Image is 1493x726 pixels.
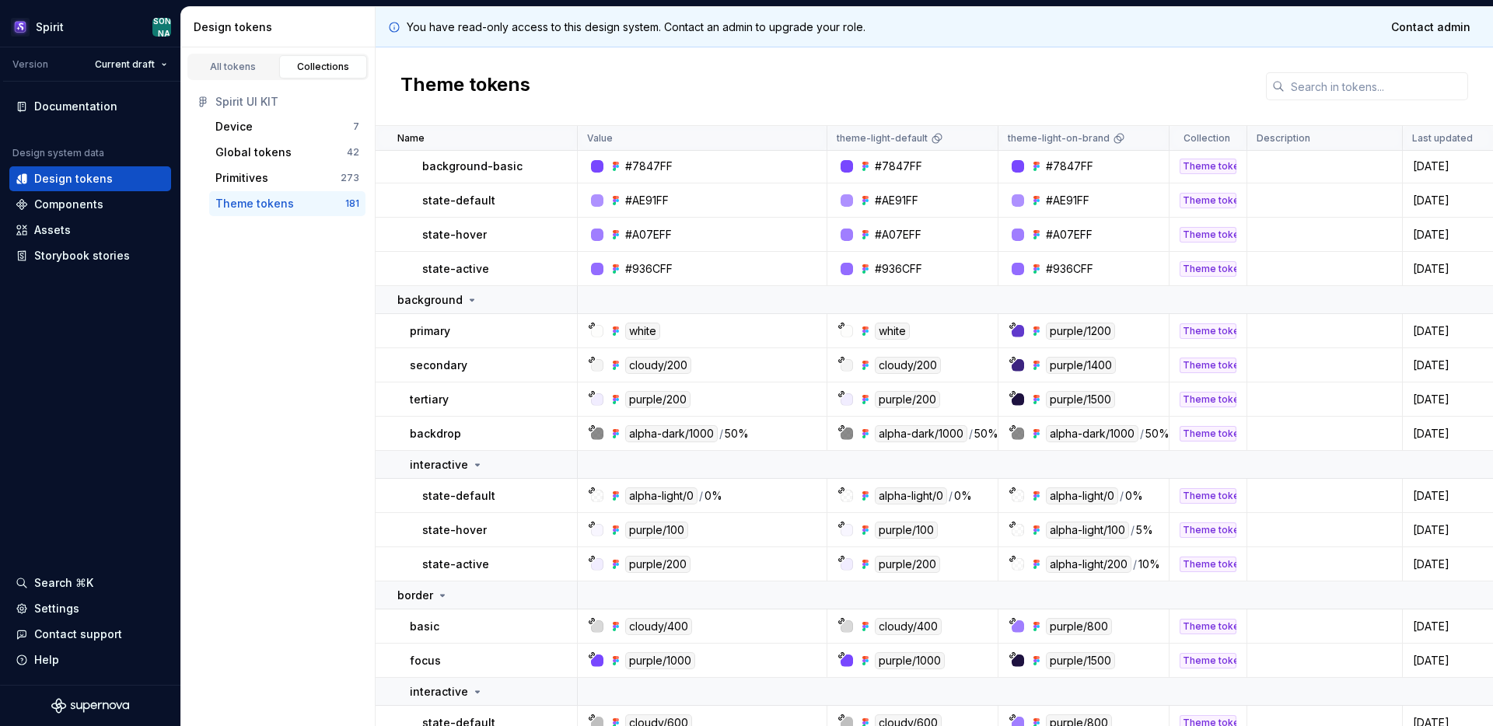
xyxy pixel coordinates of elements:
[1046,193,1089,208] div: #AE91FF
[194,61,272,73] div: All tokens
[1138,556,1160,573] div: 10%
[95,58,155,71] span: Current draft
[1046,618,1112,635] div: purple/800
[410,392,449,407] p: tertiary
[1120,487,1124,504] div: /
[152,2,171,52] div: [PERSON_NAME]
[1184,132,1230,145] p: Collection
[410,323,450,339] p: primary
[625,323,660,340] div: white
[34,652,59,668] div: Help
[1046,487,1118,504] div: alpha-light/0
[1180,488,1236,504] div: Theme tokens
[1381,13,1481,41] a: Contact admin
[1391,19,1470,35] span: Contact admin
[1285,72,1468,100] input: Search in tokens...
[1046,323,1115,340] div: purple/1200
[397,132,425,145] p: Name
[407,19,865,35] p: You have read-only access to this design system. Contact an admin to upgrade your role.
[410,653,441,668] p: focus
[974,425,998,442] div: 50%
[422,522,487,538] p: state-hover
[215,196,294,211] div: Theme tokens
[9,218,171,243] a: Assets
[1180,159,1236,174] div: Theme tokens
[1046,357,1116,374] div: purple/1400
[1008,132,1110,145] p: theme-light-on-brand
[9,192,171,217] a: Components
[215,94,359,110] div: Spirit UI KIT
[625,357,691,374] div: cloudy/200
[1257,132,1310,145] p: Description
[194,19,369,35] div: Design tokens
[1046,425,1138,442] div: alpha-dark/1000
[1140,425,1144,442] div: /
[875,159,922,174] div: #7847FF
[34,601,79,616] div: Settings
[969,425,973,442] div: /
[875,652,945,669] div: purple/1000
[1046,391,1115,408] div: purple/1500
[422,557,489,572] p: state-active
[1046,652,1115,669] div: purple/1500
[1046,522,1129,539] div: alpha-light/100
[625,391,691,408] div: purple/200
[410,358,467,373] p: secondary
[875,261,922,277] div: #936CFF
[625,652,695,669] div: purple/1000
[3,10,177,44] button: Spirit[PERSON_NAME]
[51,698,129,714] a: Supernova Logo
[1046,556,1131,573] div: alpha-light/200
[625,159,673,174] div: #7847FF
[34,627,122,642] div: Contact support
[1180,358,1236,373] div: Theme tokens
[1180,227,1236,243] div: Theme tokens
[209,140,365,165] button: Global tokens42
[215,145,292,160] div: Global tokens
[699,487,703,504] div: /
[1180,619,1236,634] div: Theme tokens
[1180,323,1236,339] div: Theme tokens
[1136,522,1153,539] div: 5%
[9,243,171,268] a: Storybook stories
[397,292,463,308] p: background
[625,425,718,442] div: alpha-dark/1000
[1180,261,1236,277] div: Theme tokens
[1180,426,1236,442] div: Theme tokens
[875,522,938,539] div: purple/100
[1046,227,1093,243] div: #A07EFF
[36,19,64,35] div: Spirit
[410,426,461,442] p: backdrop
[949,487,953,504] div: /
[1131,522,1135,539] div: /
[209,191,365,216] button: Theme tokens181
[209,166,365,190] button: Primitives273
[719,425,723,442] div: /
[209,114,365,139] button: Device7
[1180,392,1236,407] div: Theme tokens
[397,588,433,603] p: border
[1180,653,1236,668] div: Theme tokens
[9,596,171,621] a: Settings
[34,575,93,591] div: Search ⌘K
[1133,556,1137,573] div: /
[345,197,359,210] div: 181
[1046,261,1093,277] div: #936CFF
[422,261,489,277] p: state-active
[410,619,439,634] p: basic
[422,488,495,504] p: state-default
[1125,487,1143,504] div: 0%
[1180,193,1236,208] div: Theme tokens
[9,571,171,595] button: Search ⌘K
[625,227,672,243] div: #A07EFF
[422,227,487,243] p: state-hover
[625,193,669,208] div: #AE91FF
[347,146,359,159] div: 42
[422,159,523,174] p: background-basic
[875,227,921,243] div: #A07EFF
[875,487,947,504] div: alpha-light/0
